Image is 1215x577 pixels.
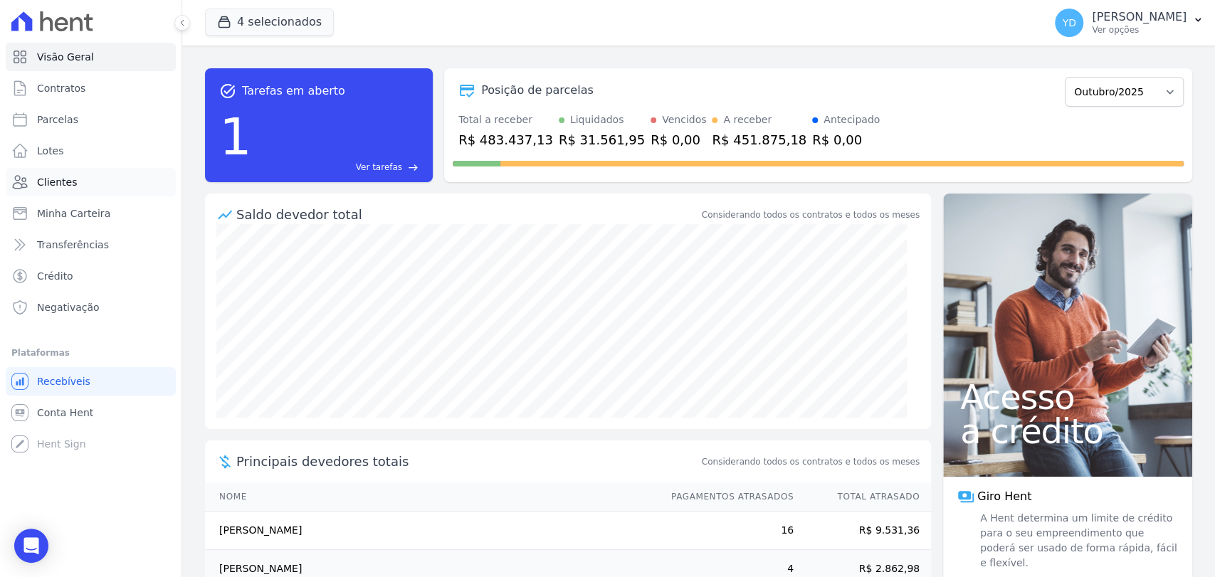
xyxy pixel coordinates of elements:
[37,50,94,64] span: Visão Geral
[794,512,931,550] td: R$ 9.531,36
[6,74,176,102] a: Contratos
[658,482,794,512] th: Pagamentos Atrasados
[37,112,78,127] span: Parcelas
[662,112,706,127] div: Vencidos
[6,199,176,228] a: Minha Carteira
[702,208,920,221] div: Considerando todos os contratos e todos os meses
[37,406,93,420] span: Conta Hent
[570,112,624,127] div: Liquidados
[258,161,419,174] a: Ver tarefas east
[977,488,1031,505] span: Giro Hent
[205,482,658,512] th: Nome
[559,130,645,149] div: R$ 31.561,95
[1062,18,1075,28] span: YD
[236,452,699,471] span: Principais devedores totais
[37,269,73,283] span: Crédito
[408,162,419,173] span: east
[11,344,170,361] div: Plataformas
[1092,10,1187,24] p: [PERSON_NAME]
[712,130,806,149] div: R$ 451.875,18
[1043,3,1215,43] button: YD [PERSON_NAME] Ver opções
[458,112,553,127] div: Total a receber
[6,105,176,134] a: Parcelas
[812,130,880,149] div: R$ 0,00
[6,398,176,427] a: Conta Hent
[6,168,176,196] a: Clientes
[356,161,402,174] span: Ver tarefas
[1092,24,1187,36] p: Ver opções
[794,482,931,512] th: Total Atrasado
[723,112,772,127] div: A receber
[205,9,334,36] button: 4 selecionados
[242,83,345,100] span: Tarefas em aberto
[37,238,109,252] span: Transferências
[6,43,176,71] a: Visão Geral
[219,100,252,174] div: 1
[6,137,176,165] a: Lotes
[205,512,658,550] td: [PERSON_NAME]
[977,511,1178,571] span: A Hent determina um limite de crédito para o seu empreendimento que poderá ser usado de forma ráp...
[6,293,176,322] a: Negativação
[658,512,794,550] td: 16
[481,82,594,99] div: Posição de parcelas
[6,367,176,396] a: Recebíveis
[651,130,706,149] div: R$ 0,00
[37,81,85,95] span: Contratos
[37,144,64,158] span: Lotes
[960,380,1175,414] span: Acesso
[458,130,553,149] div: R$ 483.437,13
[824,112,880,127] div: Antecipado
[960,414,1175,448] span: a crédito
[6,262,176,290] a: Crédito
[6,231,176,259] a: Transferências
[37,300,100,314] span: Negativação
[37,175,77,189] span: Clientes
[14,529,48,563] div: Open Intercom Messenger
[219,83,236,100] span: task_alt
[702,455,920,468] span: Considerando todos os contratos e todos os meses
[37,206,110,221] span: Minha Carteira
[37,374,90,388] span: Recebíveis
[236,205,699,224] div: Saldo devedor total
